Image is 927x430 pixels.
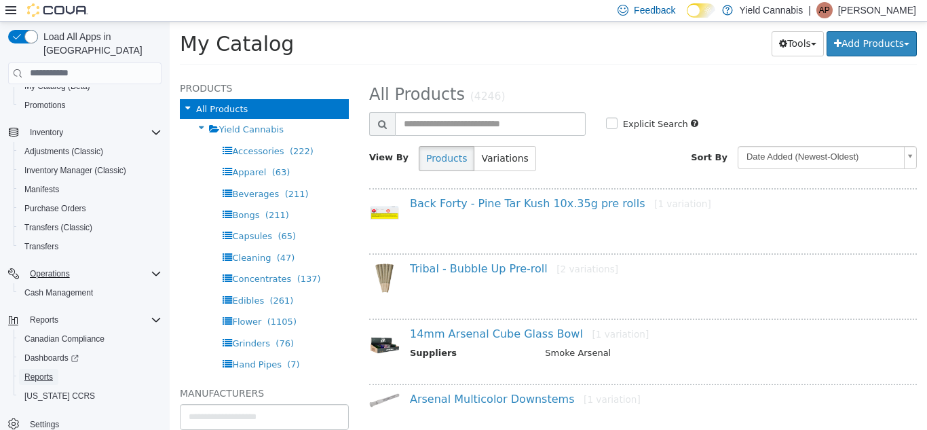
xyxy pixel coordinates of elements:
[450,96,518,109] label: Explicit Search
[740,2,803,18] p: Yield Cannabis
[24,334,105,344] span: Canadian Compliance
[115,167,139,177] span: (211)
[365,325,740,342] td: Smoke Arsenal
[19,219,98,236] a: Transfers (Classic)
[819,2,830,18] span: AP
[24,165,126,176] span: Inventory Manager (Classic)
[24,100,66,111] span: Promotions
[19,285,162,301] span: Cash Management
[10,363,179,380] h5: Manufacturers
[117,338,130,348] span: (7)
[62,231,101,241] span: Cleaning
[200,63,295,82] span: All Products
[19,331,110,347] a: Canadian Compliance
[107,231,126,241] span: (47)
[62,317,100,327] span: Grinders
[240,175,542,188] a: Back Forty - Pine Tar Kush 10x.35g pre rolls[1 variation]
[14,348,167,368] a: Dashboards
[19,350,162,366] span: Dashboards
[200,176,230,207] img: 150
[98,295,127,305] span: (1105)
[62,145,96,156] span: Apparel
[10,58,179,75] h5: Products
[14,161,167,180] button: Inventory Manager (Classic)
[521,130,558,141] span: Sort By
[14,180,167,199] button: Manifests
[24,124,69,141] button: Inventory
[100,274,124,284] span: (261)
[808,2,811,18] p: |
[200,241,230,272] img: 150
[19,388,100,404] a: [US_STATE] CCRS
[304,124,366,149] button: Variations
[24,353,79,363] span: Dashboards
[240,240,449,253] a: Tribal - Bubble Up Pre-roll[2 variations]
[24,312,162,328] span: Reports
[19,97,71,113] a: Promotions
[200,306,230,337] img: 150
[14,283,167,302] button: Cash Management
[838,2,916,18] p: [PERSON_NAME]
[568,124,747,147] a: Date Added (Newest-Oldest)
[19,162,162,179] span: Inventory Manager (Classic)
[816,2,833,18] div: Alex Pak
[19,369,162,385] span: Reports
[62,338,112,348] span: Hand Pipes
[14,142,167,161] button: Adjustments (Classic)
[24,266,75,282] button: Operations
[423,307,480,318] small: [1 variation]
[19,285,98,301] a: Cash Management
[24,372,53,382] span: Reports
[27,3,88,17] img: Cova
[19,238,64,255] a: Transfers
[14,387,167,406] button: [US_STATE] CCRS
[602,10,654,35] button: Tools
[19,181,64,198] a: Manifests
[19,200,92,217] a: Purchase Orders
[301,69,336,81] small: (4246)
[14,368,167,387] button: Reports
[19,143,109,160] a: Adjustments (Classic)
[387,242,449,253] small: [2 variations]
[62,167,109,177] span: Beverages
[3,264,167,283] button: Operations
[19,78,162,94] span: My Catalog (Beta)
[14,77,167,96] button: My Catalog (Beta)
[657,10,747,35] button: Add Products
[30,268,70,279] span: Operations
[62,209,102,219] span: Capsules
[19,388,162,404] span: Washington CCRS
[24,312,64,328] button: Reports
[14,199,167,218] button: Purchase Orders
[19,162,132,179] a: Inventory Manager (Classic)
[50,103,114,113] span: Yield Cannabis
[200,372,230,386] img: 150
[30,127,63,138] span: Inventory
[30,315,58,325] span: Reports
[19,143,162,160] span: Adjustments (Classic)
[19,369,58,385] a: Reports
[19,219,162,236] span: Transfers (Classic)
[485,177,542,187] small: [1 variation]
[24,184,59,195] span: Manifests
[19,238,162,255] span: Transfers
[14,237,167,256] button: Transfers
[24,81,90,92] span: My Catalog (Beta)
[24,124,162,141] span: Inventory
[19,350,84,366] a: Dashboards
[10,10,124,34] span: My Catalog
[19,97,162,113] span: Promotions
[24,203,86,214] span: Purchase Orders
[14,329,167,348] button: Canadian Compliance
[3,310,167,329] button: Reports
[19,331,162,347] span: Canadian Compliance
[569,125,729,146] span: Date Added (Newest-Oldest)
[19,200,162,217] span: Purchase Orders
[24,222,92,233] span: Transfers (Classic)
[24,287,93,298] span: Cash Management
[62,295,92,305] span: Flower
[128,252,151,262] span: (137)
[96,188,119,198] span: (211)
[62,274,94,284] span: Edibles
